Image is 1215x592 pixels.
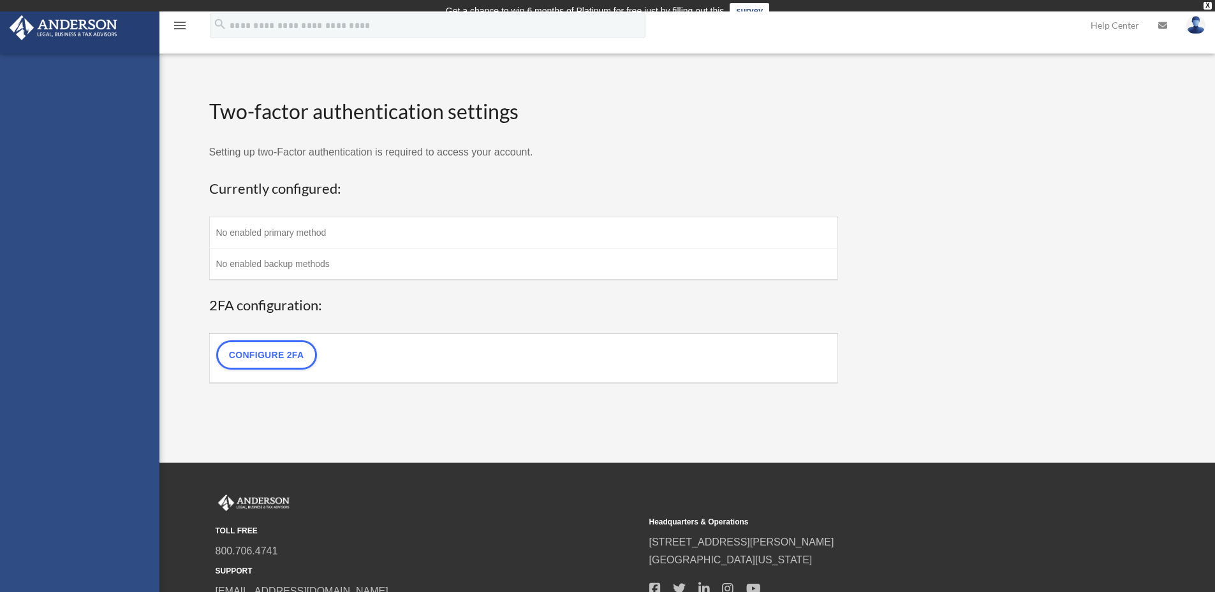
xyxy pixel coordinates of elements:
[172,22,188,33] a: menu
[1204,2,1212,10] div: close
[6,15,121,40] img: Anderson Advisors Platinum Portal
[216,495,292,511] img: Anderson Advisors Platinum Portal
[172,18,188,33] i: menu
[209,296,839,315] h3: 2FA configuration:
[216,565,640,578] small: SUPPORT
[216,524,640,538] small: TOLL FREE
[730,3,769,18] a: survey
[216,545,278,556] a: 800.706.4741
[209,249,838,280] td: No enabled backup methods
[1186,16,1205,34] img: User Pic
[649,537,834,547] a: [STREET_ADDRESS][PERSON_NAME]
[209,97,839,126] h2: Two-factor authentication settings
[209,179,839,199] h3: Currently configured:
[649,554,813,565] a: [GEOGRAPHIC_DATA][US_STATE]
[209,143,839,161] p: Setting up two-Factor authentication is required to access your account.
[446,3,725,18] div: Get a chance to win 6 months of Platinum for free just by filling out this
[209,217,838,249] td: No enabled primary method
[649,516,1074,529] small: Headquarters & Operations
[216,340,317,370] a: Configure 2FA
[213,17,227,31] i: search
